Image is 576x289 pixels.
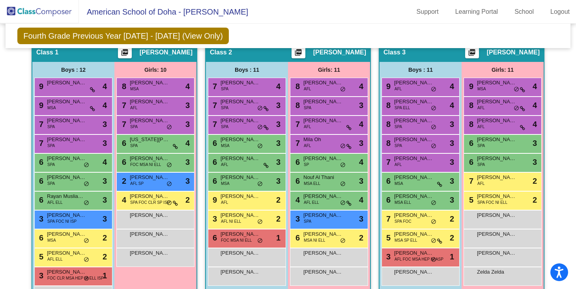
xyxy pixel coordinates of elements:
[276,137,281,149] span: 3
[431,124,436,131] span: do_not_disturb_alt
[467,177,473,185] span: 7
[47,256,63,262] span: AFL ELL
[47,230,86,238] span: [PERSON_NAME]
[103,156,107,168] span: 4
[359,213,363,225] span: 3
[120,177,126,185] span: 2
[276,194,281,206] span: 2
[130,173,169,181] span: [PERSON_NAME]
[533,118,537,130] span: 4
[221,162,228,168] span: AFL
[477,268,516,276] span: Zelda Zelda
[477,86,486,92] span: MSA
[221,98,260,106] span: [PERSON_NAME]
[313,48,366,56] span: [PERSON_NAME]
[257,219,263,225] span: do_not_disturb_alt
[221,79,260,87] span: [PERSON_NAME]
[47,200,63,205] span: AFL ELL
[47,143,55,149] span: SPA
[294,48,303,60] mat-icon: picture_as_pdf
[221,237,252,243] span: FOC MSA NI ELL
[221,268,260,276] span: [PERSON_NAME]
[395,162,402,168] span: AFL
[130,200,170,205] span: SPA FOC CLR SP ISP
[84,181,89,187] span: do_not_disturb_alt
[294,82,300,91] span: 8
[477,162,485,168] span: SPA
[120,101,126,110] span: 7
[395,181,403,186] span: MSA
[384,120,391,129] span: 8
[359,80,363,92] span: 4
[185,137,190,149] span: 4
[431,219,436,225] span: do_not_disturb_alt
[394,155,434,162] span: [PERSON_NAME]
[394,79,434,87] span: [PERSON_NAME] Ladki
[185,99,190,111] span: 3
[130,79,169,87] span: [PERSON_NAME]
[47,105,56,111] span: MSA
[36,48,58,56] span: Class 1
[84,238,89,244] span: do_not_disturb_alt
[294,177,300,185] span: 6
[185,194,190,206] span: 2
[84,276,89,282] span: do_not_disturb_alt
[130,155,169,162] span: [PERSON_NAME]
[304,162,309,168] span: SP
[477,124,484,130] span: AFL
[467,158,473,166] span: 6
[467,101,473,110] span: 8
[384,158,391,166] span: 7
[221,117,260,125] span: [PERSON_NAME]
[47,124,55,130] span: SPA
[276,80,281,92] span: 4
[103,251,107,263] span: 2
[384,196,391,204] span: 6
[211,233,217,242] span: 6
[221,124,228,130] span: SPA
[450,137,454,149] span: 3
[533,99,537,111] span: 4
[394,268,434,276] span: [PERSON_NAME]
[37,82,43,91] span: 9
[303,173,343,181] span: Nouf Al Thani
[384,177,391,185] span: 6
[276,213,281,225] span: 2
[103,213,107,225] span: 3
[103,175,107,187] span: 3
[467,196,473,204] span: 5
[37,252,43,261] span: 5
[303,230,343,238] span: [PERSON_NAME]
[120,139,126,147] span: 6
[103,232,107,244] span: 2
[166,124,172,131] span: do_not_disturb_alt
[304,105,311,111] span: SPA
[47,192,86,200] span: Rayan Musliam Veetil
[467,48,477,60] mat-icon: picture_as_pdf
[304,181,320,186] span: MSA ELL
[303,192,343,200] span: [PERSON_NAME] [PERSON_NAME]
[211,139,217,147] span: 6
[395,256,443,262] span: AFL FOC MSA HEP NI ASP
[211,214,217,223] span: 3
[221,86,228,92] span: SPA
[477,181,484,186] span: AFL
[185,118,190,130] span: 3
[394,249,434,257] span: [PERSON_NAME]
[130,117,169,125] span: [PERSON_NAME]
[211,196,217,204] span: 9
[514,105,519,112] span: do_not_disturb_alt
[467,82,473,91] span: 9
[359,232,363,244] span: 2
[130,230,169,238] span: [PERSON_NAME]
[477,143,485,149] span: SPA
[276,118,281,130] span: 3
[384,233,391,242] span: 5
[304,143,311,149] span: AFL
[211,177,217,185] span: 6
[185,156,190,168] span: 3
[303,249,343,257] span: [PERSON_NAME]
[166,162,172,168] span: do_not_disturb_alt
[103,194,107,206] span: 3
[395,200,411,205] span: MSA ELL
